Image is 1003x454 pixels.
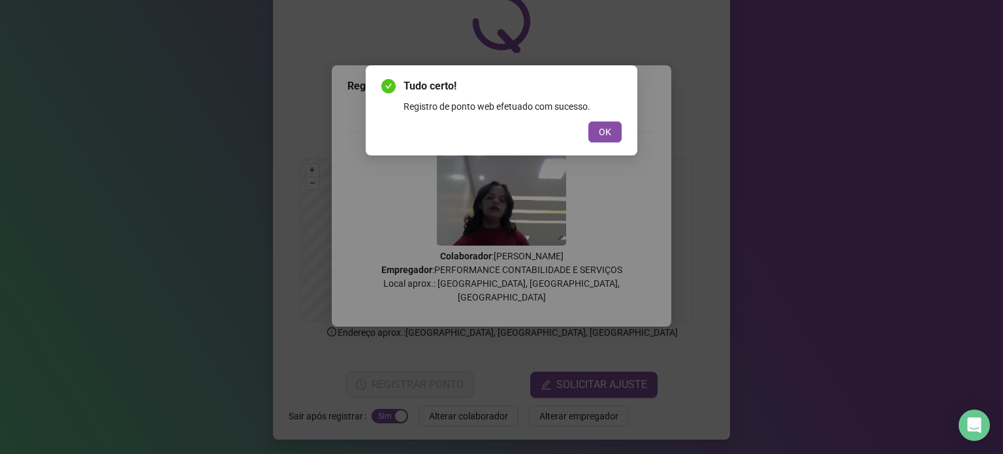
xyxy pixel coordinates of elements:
span: check-circle [381,79,396,93]
div: Open Intercom Messenger [959,410,990,441]
div: Registro de ponto web efetuado com sucesso. [404,99,622,114]
span: Tudo certo! [404,78,622,94]
span: OK [599,125,611,139]
button: OK [588,122,622,142]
